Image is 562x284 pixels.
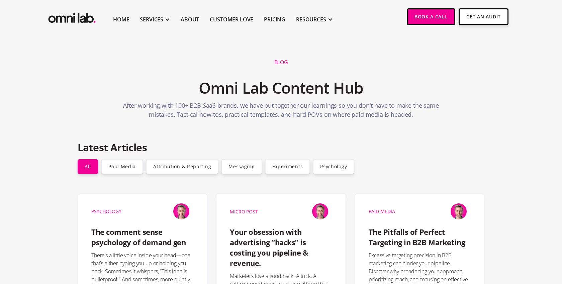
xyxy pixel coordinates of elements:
a: About [181,15,199,23]
iframe: Chat Widget [442,206,562,284]
h1: Blog [274,59,288,66]
a: Paid Media [369,206,395,217]
div: RESOURCES [296,15,326,23]
h2: Latest Articles [78,141,484,154]
a: Home [113,15,129,23]
div: SERVICES [140,15,163,23]
img: Jason Steele [169,199,193,223]
a: Customer Love [210,15,253,23]
a: The comment sense psychology of demand gen [91,223,193,248]
a: The Pitfalls of Perfect Targeting in B2B Marketing [369,223,471,248]
div: Paid Media [369,209,395,214]
h2: Omni Lab Content Hub [199,75,363,101]
h4: The comment sense psychology of demand gen [91,227,193,248]
a: Book a Call [407,8,455,25]
div: Psychology [91,209,121,214]
img: Omni Lab: B2B SaaS Demand Generation Agency [47,8,97,25]
h4: Your obsession with advertising “hacks” is costing you pipeline & revenue. [230,227,332,268]
a: Psychology [313,159,354,174]
a: Pricing [264,15,285,23]
img: Jason Steele [308,199,332,223]
a: all [78,159,98,174]
a: Messaging [221,159,262,174]
a: Psychology [91,206,121,217]
a: home [47,8,97,25]
a: Attribution & Reporting [146,159,218,174]
a: Get An Audit [459,8,508,25]
div: Micro Post [230,207,258,216]
h4: The Pitfalls of Perfect Targeting in B2B Marketing [369,227,471,248]
a: Experiments [265,159,310,174]
p: After working with 100+ B2B SaaS brands, we have put together our learnings so you don't have to ... [122,101,440,122]
a: Paid Media [101,159,143,174]
a: Your obsession with advertising “hacks” is costing you pipeline & revenue. [230,223,332,268]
